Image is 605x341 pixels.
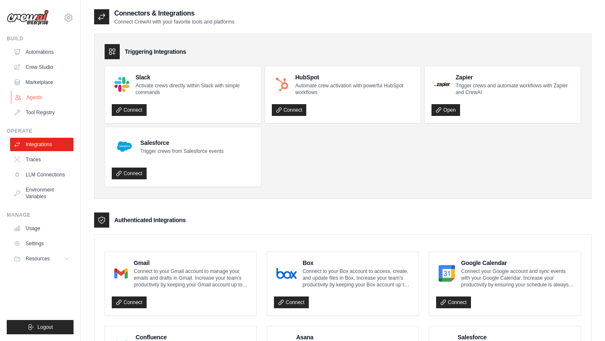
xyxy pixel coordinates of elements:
[10,252,74,265] button: Resources
[10,60,74,74] a: Crew Studio
[10,76,74,89] a: Marketplace
[7,212,74,218] div: Manage
[125,47,186,56] h3: Triggering Integrations
[10,168,74,181] a: LLM Connections
[436,296,471,308] a: Connect
[456,73,574,81] h4: Zapier
[439,265,455,282] img: Google Calendar Logo
[135,82,254,96] p: Activate crews directly within Slack with simple commands
[10,237,74,250] a: Settings
[276,265,297,282] img: Box Logo
[10,45,74,59] a: Automations
[112,296,147,308] a: Connect
[114,265,128,282] img: Gmail Logo
[10,153,74,166] a: Traces
[114,77,129,92] img: Slack Logo
[7,128,74,134] div: Operate
[434,82,450,87] img: Zapier Logo
[114,216,186,224] h3: Authenticated Integrations
[274,296,309,308] a: Connect
[295,82,414,96] p: Automate crew activation with powerful HubSpot workflows
[140,148,224,155] p: Trigger crews from Salesforce events
[302,259,412,267] h4: Box
[37,324,53,331] span: Logout
[7,320,74,334] button: Logout
[112,104,147,116] a: Connect
[11,91,74,104] a: Agents
[461,259,574,267] h4: Google Calendar
[114,8,234,18] h2: Connectors & Integrations
[461,268,574,288] p: Connect your Google account and sync events with your Google Calendar. Increase your productivity...
[114,136,134,157] img: Salesforce Logo
[114,18,234,25] p: Connect CrewAI with your favorite tools and platforms
[295,73,414,81] h4: HubSpot
[134,268,250,288] p: Connect to your Gmail account to manage your emails and drafts in Gmail. Increase your team’s pro...
[112,168,147,179] a: Connect
[10,183,74,203] a: Environment Variables
[134,259,250,267] h4: Gmail
[272,104,307,116] a: Connect
[10,106,74,119] a: Tool Registry
[431,104,460,116] a: Open
[10,138,74,151] a: Integrations
[140,139,224,147] h4: Salesforce
[7,35,74,42] div: Build
[302,268,412,288] p: Connect to your Box account to access, create, and update files in Box. Increase your team’s prod...
[135,73,254,81] h4: Slack
[10,222,74,235] a: Usage
[274,77,289,92] img: HubSpot Logo
[7,10,49,26] img: Logo
[456,82,574,96] p: Trigger crews and automate workflows with Zapier and CrewAI
[26,255,50,262] span: Resources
